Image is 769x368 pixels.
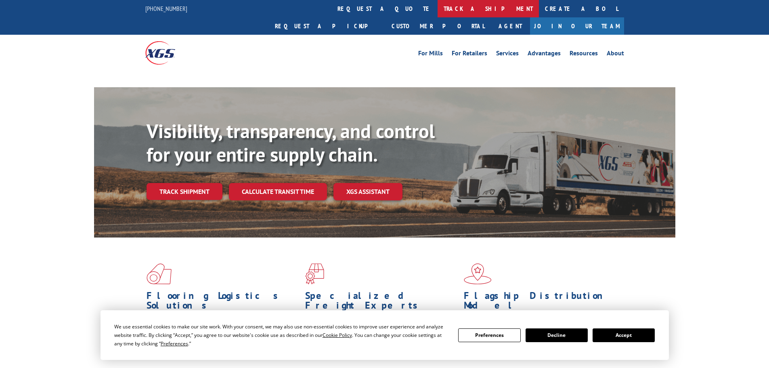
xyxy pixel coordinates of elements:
[145,4,187,13] a: [PHONE_NUMBER]
[530,17,624,35] a: Join Our Team
[458,328,520,342] button: Preferences
[147,291,299,314] h1: Flooring Logistics Solutions
[593,328,655,342] button: Accept
[305,263,324,284] img: xgs-icon-focused-on-flooring-red
[147,183,222,200] a: Track shipment
[305,291,458,314] h1: Specialized Freight Experts
[386,17,490,35] a: Customer Portal
[452,50,487,59] a: For Retailers
[229,183,327,200] a: Calculate transit time
[464,263,492,284] img: xgs-icon-flagship-distribution-model-red
[418,50,443,59] a: For Mills
[269,17,386,35] a: Request a pickup
[464,291,616,314] h1: Flagship Distribution Model
[101,310,669,360] div: Cookie Consent Prompt
[496,50,519,59] a: Services
[570,50,598,59] a: Resources
[490,17,530,35] a: Agent
[323,332,352,339] span: Cookie Policy
[114,322,448,348] div: We use essential cookies to make our site work. With your consent, we may also use non-essential ...
[147,118,435,167] b: Visibility, transparency, and control for your entire supply chain.
[526,328,588,342] button: Decline
[528,50,561,59] a: Advantages
[333,183,402,200] a: XGS ASSISTANT
[607,50,624,59] a: About
[147,263,172,284] img: xgs-icon-total-supply-chain-intelligence-red
[161,340,188,347] span: Preferences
